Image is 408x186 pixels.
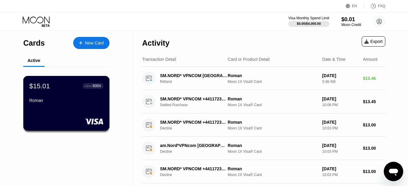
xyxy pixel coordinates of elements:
[297,22,321,25] div: $0.00 / $4,000.00
[363,169,385,174] div: $13.00
[29,82,50,90] div: $15.01
[160,73,227,78] div: SM.NORD* VPNCOM [GEOGRAPHIC_DATA] [GEOGRAPHIC_DATA]
[363,57,377,62] div: Amount
[363,146,385,151] div: $13.00
[160,143,227,148] div: am.Nord*VPNcom [GEOGRAPHIC_DATA] [GEOGRAPHIC_DATA]
[228,143,317,148] div: Roman
[322,96,358,101] div: [DATE]
[322,149,358,154] div: 10:03 PM
[160,80,233,84] div: Refund
[228,149,317,154] div: Moon 1X Visa® Card
[142,160,385,183] div: SM.NORD* VPNCOM +441172302333GBDeclineRomanMoon 1X Visa® Card[DATE]10:03 PM$13.00
[142,113,385,137] div: SM.NORD* VPNCOM +441172302333GBDeclineRomanMoon 1X Visa® Card[DATE]10:03 PM$13.00
[142,57,176,62] div: Transaction Detail
[160,173,233,177] div: Decline
[228,103,317,107] div: Moon 1X Visa® Card
[322,80,358,84] div: 5:36 AM
[160,149,233,154] div: Decline
[160,103,233,107] div: Settled Purchase
[228,166,317,171] div: Roman
[322,143,358,148] div: [DATE]
[352,4,357,8] div: EN
[322,126,358,130] div: 10:03 PM
[228,57,270,62] div: Card or Product Detail
[86,85,92,87] div: ● ● ● ●
[341,16,361,23] div: $0.01
[322,57,345,62] div: Date & Time
[288,16,329,27] div: Visa Monthly Spend Limit$0.00/$4,000.00
[28,58,40,63] div: Active
[364,3,385,9] div: FAQ
[160,126,233,130] div: Decline
[93,84,101,88] div: 6004
[384,162,403,181] iframe: Button to launch messaging window, conversation in progress
[362,36,385,47] div: Export
[363,122,385,127] div: $13.00
[228,120,317,125] div: Roman
[228,80,317,84] div: Moon 1X Visa® Card
[346,3,364,9] div: EN
[160,96,227,101] div: SM.NORD* VPNCOM +441172302333GB
[363,99,385,104] div: $13.45
[364,39,383,44] div: Export
[322,73,358,78] div: [DATE]
[322,166,358,171] div: [DATE]
[142,39,169,47] div: Activity
[228,126,317,130] div: Moon 1X Visa® Card
[23,39,45,47] div: Cards
[24,76,109,130] div: $15.01● ● ● ●6004Roman
[363,76,385,81] div: $13.46
[322,173,358,177] div: 10:03 PM
[228,73,317,78] div: Roman
[228,173,317,177] div: Moon 1X Visa® Card
[288,16,329,20] div: Visa Monthly Spend Limit
[142,67,385,90] div: SM.NORD* VPNCOM [GEOGRAPHIC_DATA] [GEOGRAPHIC_DATA]RefundRomanMoon 1X Visa® Card[DATE]5:36 AM$13.46
[228,96,317,101] div: Roman
[142,90,385,113] div: SM.NORD* VPNCOM +441172302333GBSettled PurchaseRomanMoon 1X Visa® Card[DATE]10:06 PM$13.45
[29,98,103,103] div: Roman
[160,166,227,171] div: SM.NORD* VPNCOM +441172302333GB
[142,137,385,160] div: am.Nord*VPNcom [GEOGRAPHIC_DATA] [GEOGRAPHIC_DATA]DeclineRomanMoon 1X Visa® Card[DATE]10:03 PM$13.00
[85,41,104,46] div: New Card
[160,120,227,125] div: SM.NORD* VPNCOM +441172302333GB
[73,37,109,49] div: New Card
[322,103,358,107] div: 10:06 PM
[378,4,385,8] div: FAQ
[322,120,358,125] div: [DATE]
[341,16,361,27] div: $0.01Moon Credit
[341,23,361,27] div: Moon Credit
